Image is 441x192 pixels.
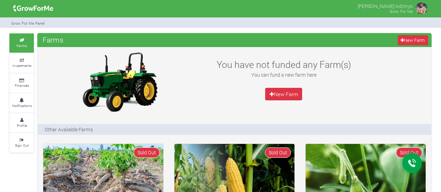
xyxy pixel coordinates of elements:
[11,1,56,15] img: growforme image
[9,133,34,152] a: Sign Out
[9,93,34,113] a: Notifications
[134,147,160,158] span: Sold Out
[398,35,428,45] a: New Farm
[414,1,428,15] img: growforme image
[41,33,65,47] span: Farms
[9,74,34,93] a: Finances
[208,59,359,70] h3: You have not funded any Farm(s)
[358,1,413,10] p: [PERSON_NAME] Adzinyo
[11,21,45,26] small: Grow For Me Panel
[265,88,302,100] a: New Farm
[390,9,413,14] small: Grow For Me
[76,51,163,113] img: growforme image
[16,43,27,48] small: Farms
[12,63,31,68] small: Investments
[15,143,29,148] small: Sign Out
[208,71,359,78] p: You can fund a new farm here
[9,53,34,72] a: Investments
[17,123,27,128] small: Profile
[9,33,34,53] a: Farms
[9,113,34,132] a: Profile
[396,147,422,158] span: Sold Out
[265,147,291,158] span: Sold Out
[45,126,93,133] p: Other Available Farms
[12,103,32,108] small: Notifications
[15,83,29,88] small: Finances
